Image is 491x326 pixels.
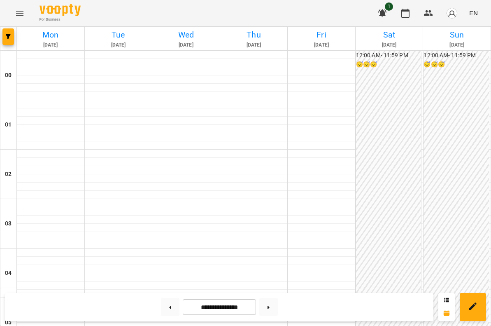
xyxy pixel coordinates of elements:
h6: [DATE] [154,41,219,49]
h6: Mon [18,28,83,41]
h6: Thu [221,28,286,41]
h6: Fri [289,28,354,41]
button: EN [466,5,481,21]
h6: 01 [5,120,12,129]
h6: Tue [86,28,151,41]
h6: [DATE] [86,41,151,49]
h6: 03 [5,219,12,228]
h6: [DATE] [424,41,489,49]
span: 1 [385,2,393,11]
h6: [DATE] [357,41,422,49]
h6: Sun [424,28,489,41]
h6: 😴😴😴 [424,60,489,69]
h6: 😴😴😴 [356,60,421,69]
h6: 02 [5,170,12,179]
h6: 04 [5,269,12,278]
button: Menu [10,3,30,23]
span: EN [469,9,478,17]
h6: 12:00 AM - 11:59 PM [356,51,421,60]
img: Voopty Logo [40,4,81,16]
h6: [DATE] [221,41,286,49]
h6: [DATE] [18,41,83,49]
h6: [DATE] [289,41,354,49]
span: For Business [40,17,81,22]
h6: Sat [357,28,422,41]
img: avatar_s.png [446,7,458,19]
h6: Wed [154,28,219,41]
h6: 12:00 AM - 11:59 PM [424,51,489,60]
h6: 00 [5,71,12,80]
